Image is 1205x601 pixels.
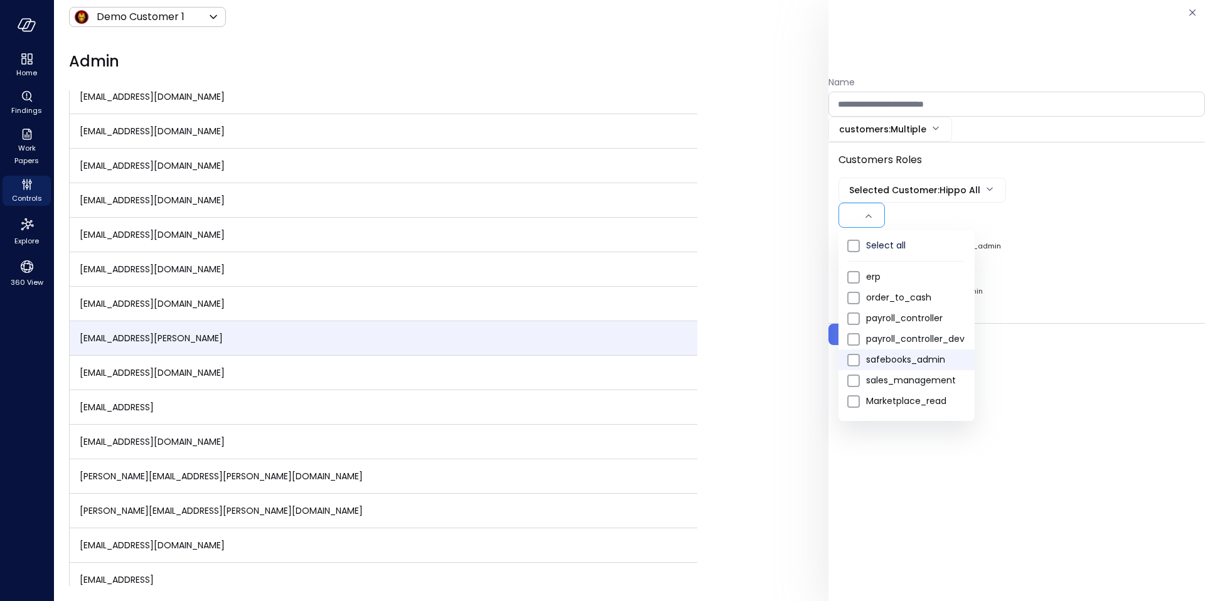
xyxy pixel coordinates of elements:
span: order_to_cash [866,291,965,304]
span: erp [866,270,965,284]
span: safebooks_admin [866,353,965,366]
span: payroll_controller [866,312,965,325]
span: sales_management [866,374,965,387]
span: Marketplace_read [866,395,965,408]
span: payroll_controller_dev [866,332,965,346]
span: Tax [866,415,965,428]
span: Select all [866,239,965,252]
